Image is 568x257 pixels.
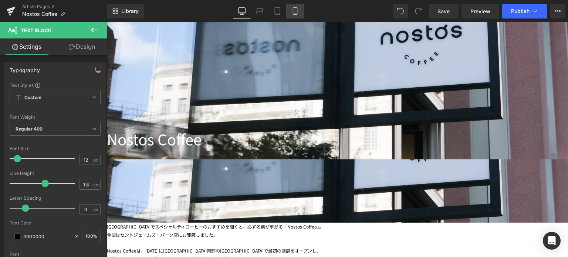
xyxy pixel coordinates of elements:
a: Desktop [233,4,251,18]
input: Color [23,232,71,240]
a: Article Pages [22,4,107,10]
span: Publish [511,8,530,14]
div: Font [10,252,101,257]
b: Regular 400 [16,126,43,132]
span: em [93,182,99,187]
span: Preview [470,7,490,15]
div: Text Color [10,220,101,226]
a: New Library [107,4,144,18]
a: Preview [461,4,499,18]
b: Custom [24,95,41,101]
span: Library [121,8,139,14]
a: Tablet [268,4,286,18]
div: Typography [10,63,40,73]
a: Mobile [286,4,304,18]
span: Save [437,7,450,15]
div: Line Height [10,171,101,176]
span: Text Block [21,27,51,33]
div: Text Styles [10,82,101,88]
button: Undo [393,4,408,18]
a: Laptop [251,4,268,18]
div: Letter Spacing [10,196,101,201]
span: px [93,207,99,212]
span: px [93,158,99,162]
div: Font Weight [10,115,101,120]
button: Redo [411,4,426,18]
div: Open Intercom Messenger [543,232,561,250]
a: Design [55,38,109,55]
div: Font Size [10,146,101,151]
button: More [550,4,565,18]
div: % [82,230,100,243]
span: Nostos Coffee [22,11,57,17]
button: Publish [502,4,547,18]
